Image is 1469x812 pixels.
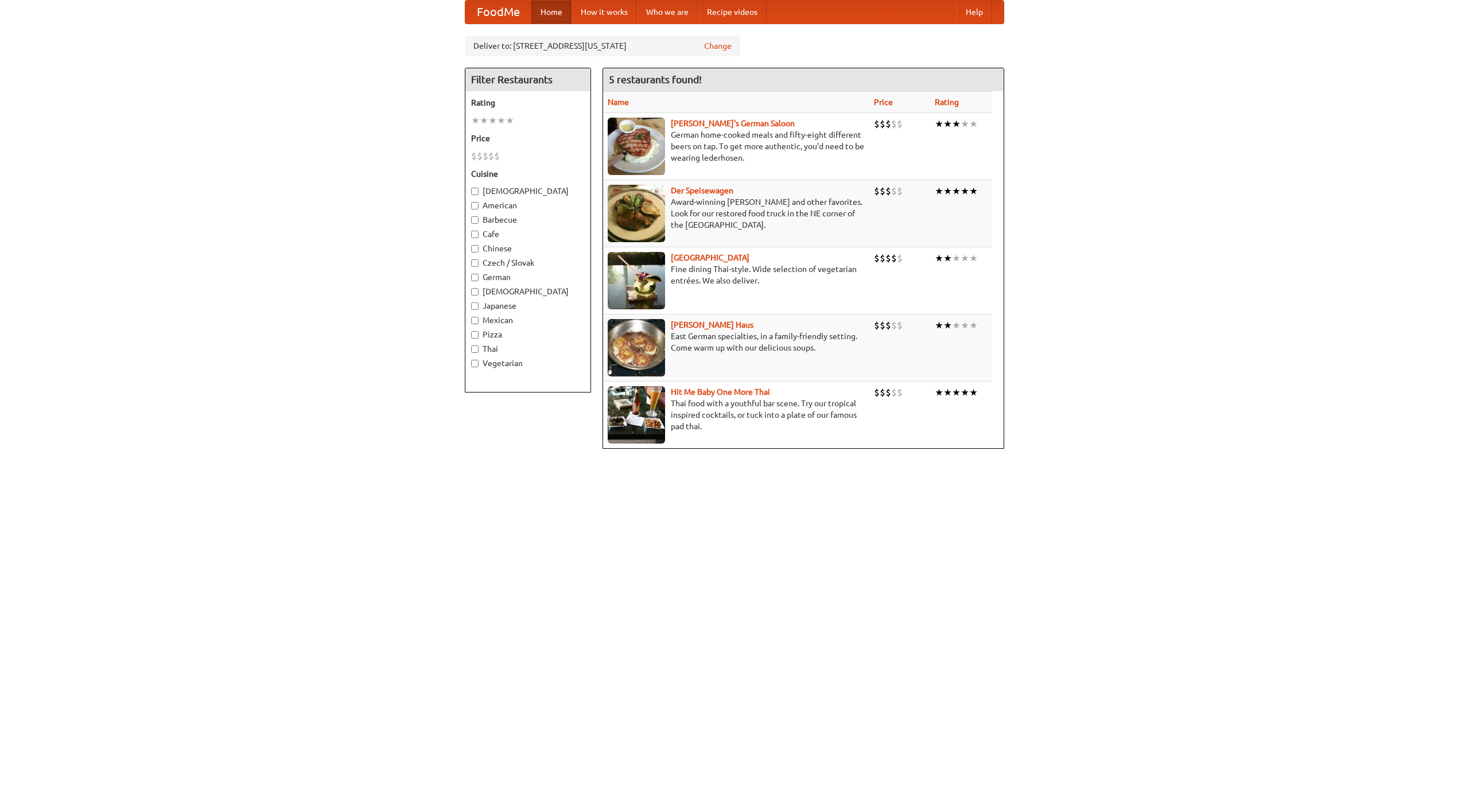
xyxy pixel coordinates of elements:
input: Vegetarian [471,360,479,367]
li: $ [494,150,500,162]
a: Change [704,40,732,52]
label: Mexican [471,314,585,326]
li: ★ [480,114,488,127]
li: $ [477,150,483,162]
li: $ [891,319,897,332]
a: Price [874,98,893,107]
li: $ [880,319,885,332]
li: $ [885,185,891,197]
li: ★ [969,386,978,399]
li: ★ [961,252,969,265]
input: [DEMOGRAPHIC_DATA] [471,288,479,296]
label: American [471,200,585,211]
b: Hit Me Baby One More Thai [671,387,770,397]
li: ★ [961,386,969,399]
li: $ [880,185,885,197]
h5: Cuisine [471,168,585,180]
a: FoodMe [465,1,531,24]
li: ★ [497,114,506,127]
label: Pizza [471,329,585,340]
li: $ [897,118,903,130]
input: German [471,274,479,281]
img: babythai.jpg [608,386,665,444]
img: esthers.jpg [608,118,665,175]
label: Cafe [471,228,585,240]
input: Japanese [471,302,479,310]
li: $ [880,118,885,130]
b: [GEOGRAPHIC_DATA] [671,253,749,262]
a: Help [957,1,992,24]
li: $ [891,252,897,265]
li: $ [488,150,494,162]
label: [DEMOGRAPHIC_DATA] [471,185,585,197]
p: Award-winning [PERSON_NAME] and other favorites. Look for our restored food truck in the NE corne... [608,196,865,231]
p: Thai food with a youthful bar scene. Try our tropical inspired cocktails, or tuck into a plate of... [608,398,865,432]
li: ★ [969,319,978,332]
li: $ [874,319,880,332]
img: kohlhaus.jpg [608,319,665,376]
li: ★ [935,319,943,332]
li: $ [897,185,903,197]
li: $ [891,118,897,130]
h5: Price [471,133,585,144]
label: Vegetarian [471,358,585,369]
li: $ [885,319,891,332]
li: ★ [961,185,969,197]
li: ★ [935,185,943,197]
input: Chinese [471,245,479,252]
li: ★ [961,118,969,130]
ng-pluralize: 5 restaurants found! [609,74,702,85]
label: Japanese [471,300,585,312]
label: Chinese [471,243,585,254]
label: Czech / Slovak [471,257,585,269]
input: Pizza [471,331,479,339]
li: $ [880,252,885,265]
li: $ [897,252,903,265]
a: Rating [935,98,959,107]
li: ★ [943,252,952,265]
li: $ [483,150,488,162]
li: ★ [952,386,961,399]
input: [DEMOGRAPHIC_DATA] [471,188,479,195]
li: ★ [952,319,961,332]
input: Czech / Slovak [471,259,479,267]
li: ★ [488,114,497,127]
a: [PERSON_NAME] Haus [671,320,753,329]
label: German [471,271,585,283]
li: ★ [943,185,952,197]
input: American [471,202,479,209]
label: Thai [471,343,585,355]
li: $ [897,386,903,399]
li: ★ [935,252,943,265]
input: Thai [471,345,479,353]
img: satay.jpg [608,252,665,309]
p: East German specialties, in a family-friendly setting. Come warm up with our delicious soups. [608,331,865,353]
li: ★ [935,386,943,399]
li: ★ [969,118,978,130]
input: Barbecue [471,216,479,224]
li: $ [885,252,891,265]
li: ★ [506,114,514,127]
a: Der Speisewagen [671,186,733,195]
li: ★ [952,118,961,130]
li: $ [880,386,885,399]
li: ★ [969,252,978,265]
a: Who we are [637,1,698,24]
li: $ [897,319,903,332]
li: ★ [935,118,943,130]
li: $ [874,185,880,197]
p: Fine dining Thai-style. Wide selection of vegetarian entrées. We also deliver. [608,263,865,286]
label: [DEMOGRAPHIC_DATA] [471,286,585,297]
li: ★ [943,118,952,130]
a: How it works [572,1,637,24]
li: $ [891,386,897,399]
a: [PERSON_NAME]'s German Saloon [671,119,795,128]
li: ★ [943,386,952,399]
input: Mexican [471,317,479,324]
li: $ [885,118,891,130]
li: $ [471,150,477,162]
div: Deliver to: [STREET_ADDRESS][US_STATE] [465,36,740,56]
